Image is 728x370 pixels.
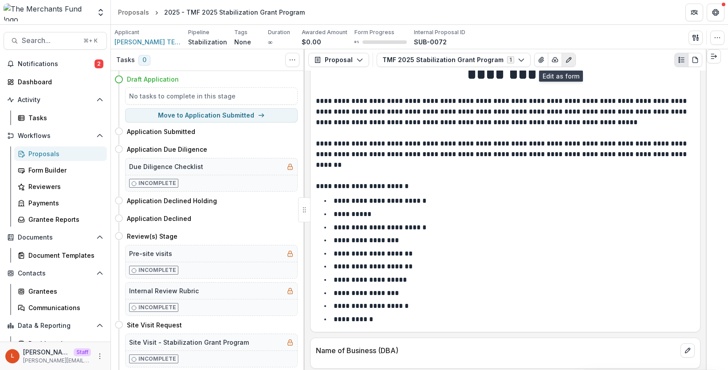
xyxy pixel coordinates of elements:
div: ⌘ + K [82,36,99,46]
div: Proposals [118,8,149,17]
button: TMF 2025 Stabilization Grant Program1 [377,53,531,67]
img: The Merchants Fund logo [4,4,91,21]
button: View Attached Files [534,53,548,67]
button: Notifications2 [4,57,107,71]
button: Open Documents [4,230,107,244]
h4: Application Declined Holding [127,196,217,205]
div: Document Templates [28,251,100,260]
p: Duration [268,28,290,36]
p: Tags [234,28,248,36]
div: Grantee Reports [28,215,100,224]
p: Incomplete [138,179,176,187]
h4: Site Visit Request [127,320,182,330]
button: Partners [685,4,703,21]
p: Staff [74,348,91,356]
p: None [234,37,251,47]
span: Activity [18,96,93,104]
button: Get Help [707,4,724,21]
span: 0 [138,55,150,66]
a: Payments [14,196,107,210]
p: 0 % [354,39,359,45]
span: Search... [22,36,78,45]
div: Proposals [28,149,100,158]
span: Data & Reporting [18,322,93,330]
a: [PERSON_NAME] TEST [114,37,181,47]
div: Lucy [11,353,14,359]
p: Pipeline [188,28,209,36]
p: Form Progress [354,28,394,36]
button: Plaintext view [674,53,689,67]
p: Stabilization [188,37,227,47]
button: edit [681,343,695,358]
a: Document Templates [14,248,107,263]
p: Internal Proposal ID [414,28,465,36]
nav: breadcrumb [114,6,308,19]
span: Workflows [18,132,93,140]
div: Grantees [28,287,100,296]
button: Open Contacts [4,266,107,280]
a: Grantees [14,284,107,299]
p: Applicant [114,28,139,36]
span: Documents [18,234,93,241]
a: Communications [14,300,107,315]
a: Reviewers [14,179,107,194]
p: SUB-0072 [414,37,447,47]
a: Dashboard [4,75,107,89]
span: Contacts [18,270,93,277]
p: Incomplete [138,303,176,311]
button: Search... [4,32,107,50]
div: Form Builder [28,165,100,175]
p: ∞ [268,37,272,47]
div: Dashboard [18,77,100,87]
h5: Due Diligence Checklist [129,162,203,171]
button: Open Activity [4,93,107,107]
button: Open entity switcher [94,4,107,21]
button: More [94,351,105,362]
p: [PERSON_NAME][EMAIL_ADDRESS][DOMAIN_NAME] [23,357,91,365]
p: Name of Business (DBA) [316,345,677,356]
button: Open Workflows [4,129,107,143]
h5: Internal Review Rubric [129,286,199,295]
button: Proposal [308,53,369,67]
a: Proposals [114,6,153,19]
h5: Site Visit - Stabilization Grant Program [129,338,249,347]
a: Grantee Reports [14,212,107,227]
div: Tasks [28,113,100,122]
div: Reviewers [28,182,100,191]
p: Incomplete [138,355,176,363]
div: Dashboard [28,339,100,348]
div: Communications [28,303,100,312]
button: PDF view [688,53,702,67]
button: Move to Application Submitted [125,108,298,122]
div: Payments [28,198,100,208]
h4: Review(s) Stage [127,232,177,241]
a: Form Builder [14,163,107,177]
a: Tasks [14,110,107,125]
a: Proposals [14,146,107,161]
span: 2 [94,59,103,68]
h4: Application Submitted [127,127,195,136]
h4: Draft Application [127,75,179,84]
a: Dashboard [14,336,107,351]
h4: Application Due Diligence [127,145,207,154]
div: 2025 - TMF 2025 Stabilization Grant Program [164,8,305,17]
p: Awarded Amount [302,28,347,36]
button: Expand right [707,49,721,63]
button: Edit as form [562,53,576,67]
button: Toggle View Cancelled Tasks [285,53,299,67]
button: Open Data & Reporting [4,319,107,333]
p: Incomplete [138,266,176,274]
h5: Pre-site visits [129,249,172,258]
h4: Application Declined [127,214,191,223]
p: $0.00 [302,37,321,47]
h5: No tasks to complete in this stage [129,91,294,101]
span: Notifications [18,60,94,68]
h3: Tasks [116,56,135,64]
p: [PERSON_NAME] [23,347,70,357]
